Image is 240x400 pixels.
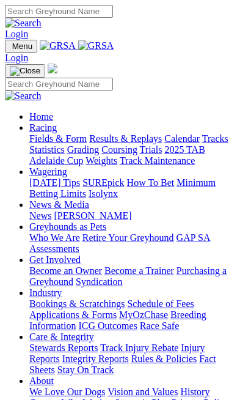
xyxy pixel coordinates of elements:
a: SUREpick [82,177,124,188]
div: Industry [29,298,235,331]
a: Breeding Information [29,309,206,331]
a: Racing [29,122,57,133]
a: Vision and Values [107,387,178,397]
img: GRSA [78,40,114,51]
a: GAP SA Assessments [29,232,210,254]
a: About [29,376,54,386]
div: Get Involved [29,265,235,287]
a: Injury Reports [29,343,205,364]
a: Isolynx [89,188,118,199]
a: Fields & Form [29,133,87,144]
a: Race Safe [140,320,179,331]
a: Trials [140,144,162,155]
a: Login [5,53,28,63]
a: Grading [67,144,99,155]
a: Get Involved [29,254,81,265]
a: We Love Our Dogs [29,387,105,397]
a: Results & Replays [89,133,162,144]
a: Home [29,111,53,122]
img: Search [5,91,42,102]
a: Who We Are [29,232,80,243]
div: News & Media [29,210,235,221]
a: Wagering [29,166,67,177]
a: News & Media [29,199,89,210]
input: Search [5,5,113,18]
a: Fact Sheets [29,354,216,375]
button: Toggle navigation [5,64,45,78]
a: News [29,210,51,221]
a: Greyhounds as Pets [29,221,106,232]
a: Become a Trainer [104,265,174,276]
a: MyOzChase [119,309,168,320]
input: Search [5,78,113,91]
a: Stewards Reports [29,343,98,353]
a: Login [5,29,28,39]
a: Minimum Betting Limits [29,177,216,199]
div: Greyhounds as Pets [29,232,235,254]
img: Search [5,18,42,29]
a: Tracks [202,133,228,144]
a: Schedule of Fees [127,298,194,309]
a: Weights [85,155,117,166]
a: Retire Your Greyhound [82,232,174,243]
button: Toggle navigation [5,40,37,53]
a: Rules & Policies [131,354,197,364]
a: Bookings & Scratchings [29,298,125,309]
a: Industry [29,287,62,298]
span: Menu [12,42,32,51]
a: Become an Owner [29,265,102,276]
a: 2025 TAB Adelaide Cup [29,144,205,166]
a: History [180,387,209,397]
a: Integrity Reports [62,354,129,364]
a: Care & Integrity [29,331,94,342]
a: Track Maintenance [120,155,195,166]
a: [PERSON_NAME] [54,210,131,221]
a: Coursing [101,144,137,155]
a: [DATE] Tips [29,177,80,188]
a: ICG Outcomes [78,320,137,331]
a: Stay On Track [57,365,114,375]
img: logo-grsa-white.png [48,64,57,73]
img: Close [10,66,40,76]
img: GRSA [40,40,76,51]
a: How To Bet [127,177,175,188]
a: Calendar [164,133,200,144]
div: Racing [29,133,235,166]
a: Syndication [76,276,122,287]
a: Applications & Forms [29,309,117,320]
div: Care & Integrity [29,343,235,376]
div: Wagering [29,177,235,199]
a: Purchasing a Greyhound [29,265,227,287]
a: Statistics [29,144,65,155]
a: Track Injury Rebate [100,343,178,353]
